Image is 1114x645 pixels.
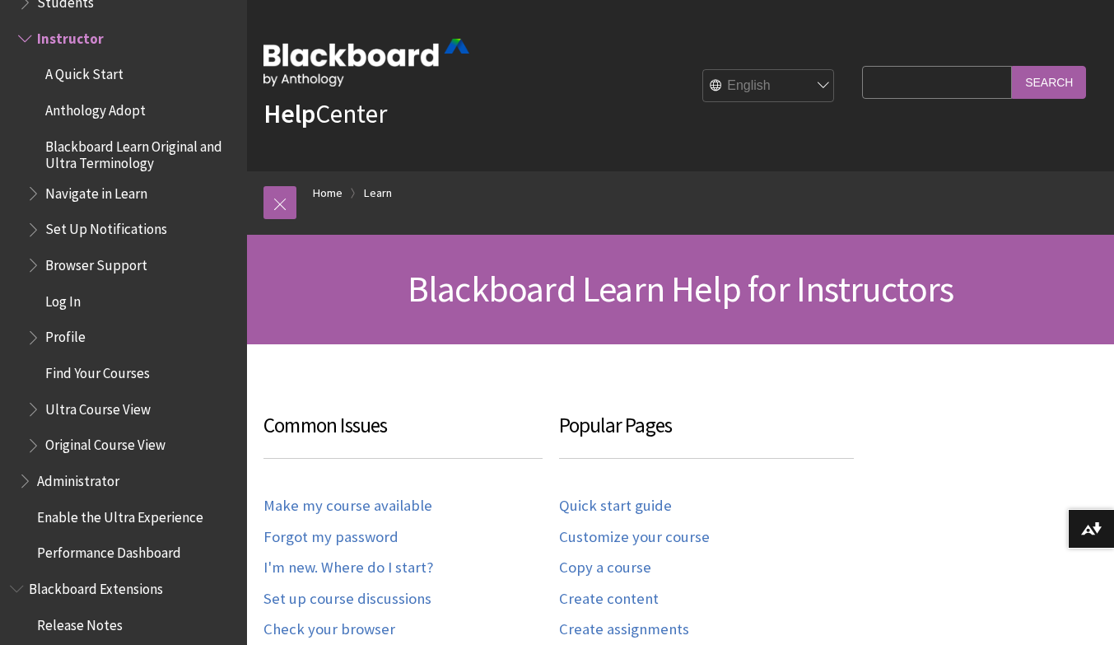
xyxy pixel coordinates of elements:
a: Home [313,183,343,203]
span: Anthology Adopt [45,96,146,119]
span: Find Your Courses [45,359,150,381]
strong: Help [263,97,315,130]
span: A Quick Start [45,61,124,83]
a: I'm new. Where do I start? [263,559,433,577]
h3: Popular Pages [559,410,855,459]
a: Learn [364,183,392,203]
span: Ultra Course View [45,395,151,418]
span: Enable the Ultra Experience [37,503,203,526]
input: Search [1012,66,1086,98]
span: Set Up Notifications [45,216,167,238]
a: Create assignments [559,620,689,639]
select: Site Language Selector [703,70,835,103]
a: Forgot my password [263,528,399,547]
a: HelpCenter [263,97,387,130]
span: Profile [45,324,86,346]
a: Create content [559,590,659,609]
a: Make my course available [263,497,432,516]
span: Browser Support [45,251,147,273]
span: Blackboard Learn Original and Ultra Terminology [45,133,235,171]
span: Log In [45,287,81,310]
span: Blackboard Extensions [29,575,163,597]
span: Instructor [37,25,104,47]
span: Performance Dashboard [37,540,181,562]
span: Blackboard Learn Help for Instructors [408,266,953,311]
h3: Common Issues [263,410,543,459]
a: Check your browser [263,620,395,639]
span: Administrator [37,467,119,489]
a: Set up course discussions [263,590,431,609]
span: Original Course View [45,432,165,454]
span: Navigate in Learn [45,180,147,202]
span: Release Notes [37,611,123,633]
a: Copy a course [559,559,651,577]
img: Blackboard by Anthology [263,39,469,86]
a: Customize your course [559,528,710,547]
a: Quick start guide [559,497,672,516]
